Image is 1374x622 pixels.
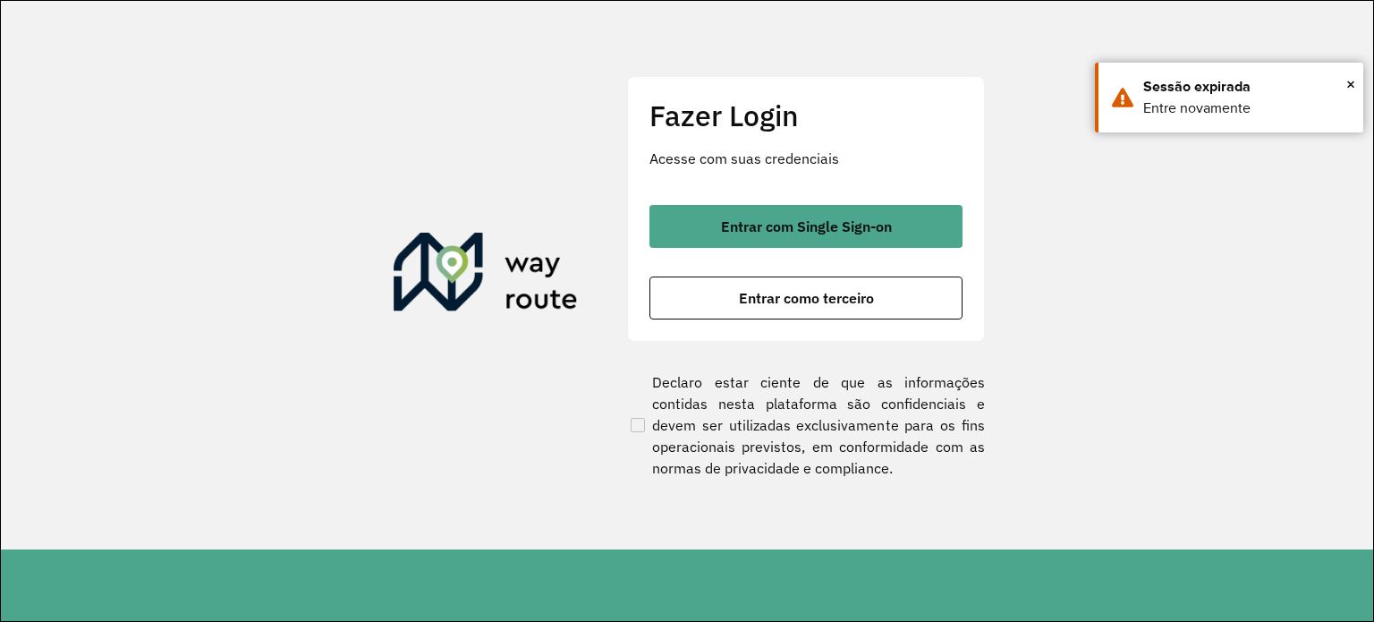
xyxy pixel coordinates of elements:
button: button [649,205,963,248]
div: Sessão expirada [1143,76,1350,98]
p: Acesse com suas credenciais [649,148,963,169]
h2: Fazer Login [649,98,963,132]
span: Entrar como terceiro [739,291,874,305]
img: Roteirizador AmbevTech [394,233,578,319]
button: Close [1346,71,1355,98]
div: Entre novamente [1143,98,1350,119]
button: button [649,277,963,320]
label: Declaro estar ciente de que as informações contidas nesta plataforma são confidenciais e devem se... [627,371,985,479]
span: Entrar com Single Sign-on [721,219,892,234]
span: × [1346,71,1355,98]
